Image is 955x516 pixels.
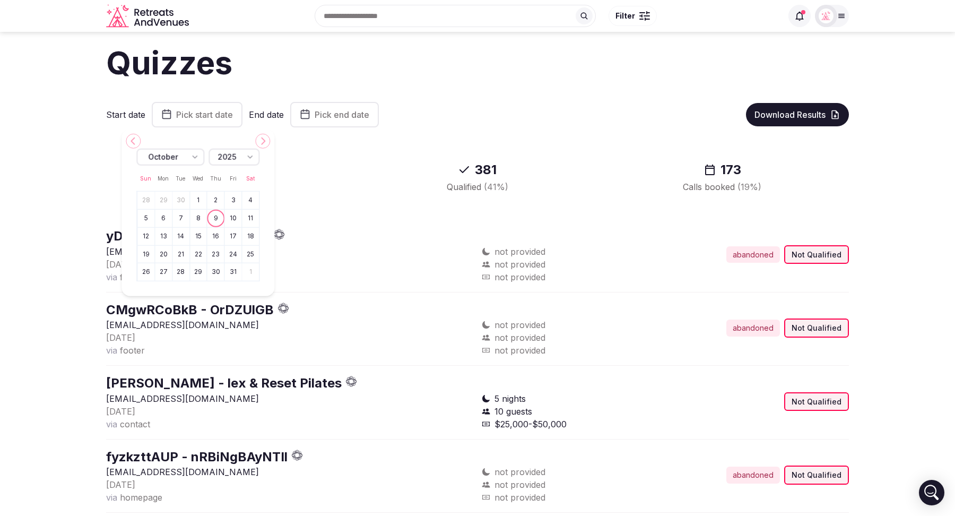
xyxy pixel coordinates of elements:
p: [EMAIL_ADDRESS][DOMAIN_NAME] [106,245,473,258]
span: via [106,272,117,282]
h1: Quizzes [106,40,849,85]
div: abandoned [726,320,780,337]
span: [DATE] [106,259,135,270]
p: [EMAIL_ADDRESS][DOMAIN_NAME] [106,392,473,405]
span: homepage [120,492,162,503]
th: Friday [224,166,242,191]
div: abandoned [726,246,780,263]
button: Thursday, October 16th, 2025 [209,228,223,244]
button: Wednesday, October 22nd, 2025 [191,246,206,262]
button: Friday, October 10th, 2025 [226,211,241,226]
button: yDIlczubk - gCfzPsAEbOQ [106,227,270,245]
button: Sunday, October 26th, 2025 [138,264,153,280]
div: Qualified [368,180,587,193]
div: 173 [613,161,832,178]
button: Friday, October 31st, 2025 [226,264,241,280]
div: $25,000-$50,000 [482,418,661,431]
button: Tuesday, October 7th, 2025 [173,211,188,226]
button: Wednesday, October 29th, 2025 [191,264,206,280]
button: Tuesday, October 28th, 2025 [173,264,188,280]
span: not provided [494,478,545,491]
button: Saturday, October 4th, 2025 [243,193,258,208]
button: Today, Thursday, October 9th, 2025 [209,211,223,226]
th: Sunday [137,166,154,191]
label: Start date [106,109,145,121]
button: Tuesday, October 21st, 2025 [173,246,188,262]
button: Friday, October 3rd, 2025 [226,193,241,208]
p: [EMAIL_ADDRESS][DOMAIN_NAME] [106,319,473,331]
button: [DATE] [106,405,135,418]
th: Monday [154,166,172,191]
span: Pick start date [176,109,233,120]
button: Wednesday, October 15th, 2025 [191,228,206,244]
button: Thursday, October 2nd, 2025 [209,193,223,208]
span: not provided [494,258,545,271]
button: Filter [609,6,657,26]
span: footer [120,272,145,282]
button: Sunday, October 5th, 2025 [138,211,153,226]
th: Tuesday [172,166,189,191]
span: Download Results [754,109,826,120]
div: Not Qualified [784,319,849,338]
button: [PERSON_NAME] - lex & Reset Pilates [106,374,342,392]
span: footer [120,345,145,356]
div: Calls booked [613,180,832,193]
a: [PERSON_NAME] - lex & Reset Pilates [106,375,342,391]
div: Not Qualified [784,466,849,485]
div: Not Qualified [784,245,849,264]
a: fyzkzttAUP - nRBiNgBAyNTIl [106,449,288,465]
th: Saturday [242,166,259,191]
div: 381 [368,161,587,178]
button: Thursday, October 30th, 2025 [209,264,223,280]
button: Monday, October 20th, 2025 [156,246,171,262]
button: Saturday, October 18th, 2025 [243,228,258,244]
span: not provided [494,319,545,331]
button: Wednesday, October 8th, 2025 [191,211,206,226]
span: 5 nights [494,392,526,405]
button: fyzkzttAUP - nRBiNgBAyNTIl [106,448,288,466]
button: Monday, September 29th, 2025 [156,193,171,208]
button: Thursday, October 23rd, 2025 [209,246,223,262]
button: [DATE] [106,258,135,271]
div: Not Qualified [784,392,849,411]
a: yDIlczubk - gCfzPsAEbOQ [106,228,270,244]
button: Wednesday, October 1st, 2025 [191,193,206,208]
div: not provided [482,271,661,283]
button: Download Results [746,103,849,126]
span: [DATE] [106,332,135,343]
button: Saturday, November 1st, 2025 [243,264,258,280]
span: ( 41 %) [484,182,508,192]
span: not provided [494,466,545,478]
span: via [106,492,117,503]
span: via [106,345,117,356]
button: Sunday, October 19th, 2025 [138,246,153,262]
button: [DATE] [106,331,135,344]
button: Sunday, September 28th, 2025 [138,193,153,208]
button: Tuesday, September 30th, 2025 [173,193,188,208]
table: October 2025 [136,166,259,281]
p: [EMAIL_ADDRESS][DOMAIN_NAME] [106,466,473,478]
div: not provided [482,344,661,357]
button: Friday, October 24th, 2025 [226,246,241,262]
span: contact [120,419,150,429]
span: 10 guests [494,405,532,418]
button: Monday, October 27th, 2025 [156,264,171,280]
div: not provided [482,491,661,504]
th: Thursday [207,166,224,191]
button: Pick end date [290,102,379,127]
a: Visit the homepage [106,4,191,28]
span: via [106,419,117,429]
button: Saturday, October 11th, 2025 [243,211,258,226]
button: Monday, October 13th, 2025 [156,228,171,244]
th: Wednesday [189,166,207,191]
button: Sunday, October 12th, 2025 [138,228,153,244]
button: Tuesday, October 14th, 2025 [173,228,188,244]
span: ( 19 %) [737,182,761,192]
img: Matt Grant Oakes [819,8,834,23]
button: Saturday, October 25th, 2025 [243,246,258,262]
button: Monday, October 6th, 2025 [156,211,171,226]
a: CMgwRCoBkB - OrDZUlGB [106,302,274,317]
button: [DATE] [106,478,135,491]
button: CMgwRCoBkB - OrDZUlGB [106,301,274,319]
button: Friday, October 17th, 2025 [226,228,241,244]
